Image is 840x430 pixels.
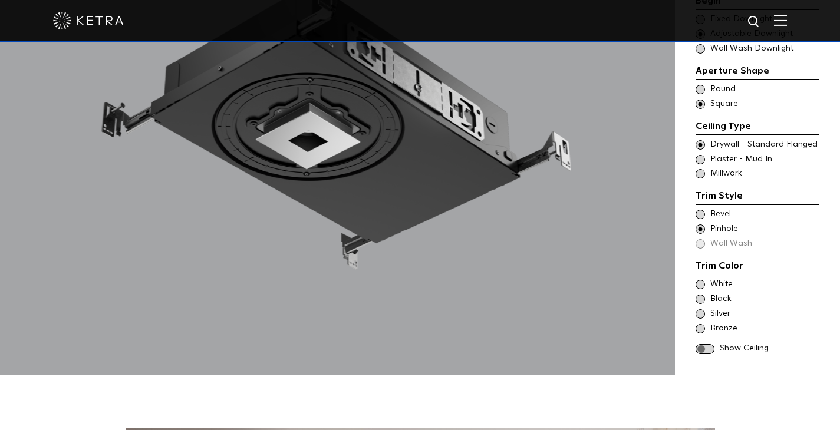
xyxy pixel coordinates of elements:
span: Show Ceiling [720,343,819,355]
span: Drywall - Standard Flanged [710,139,818,151]
img: search icon [747,15,762,29]
img: ketra-logo-2019-white [53,12,124,29]
img: Hamburger%20Nav.svg [774,15,787,26]
div: Aperture Shape [696,64,819,80]
span: White [710,279,818,290]
span: Millwork [710,168,818,180]
span: Wall Wash Downlight [710,43,818,55]
span: Bronze [710,323,818,335]
div: Ceiling Type [696,119,819,135]
span: Plaster - Mud In [710,154,818,166]
span: Black [710,293,818,305]
span: Bevel [710,209,818,220]
span: Round [710,84,818,95]
span: Pinhole [710,223,818,235]
div: Trim Style [696,188,819,205]
div: Trim Color [696,259,819,275]
span: Silver [710,308,818,320]
span: Square [710,98,818,110]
